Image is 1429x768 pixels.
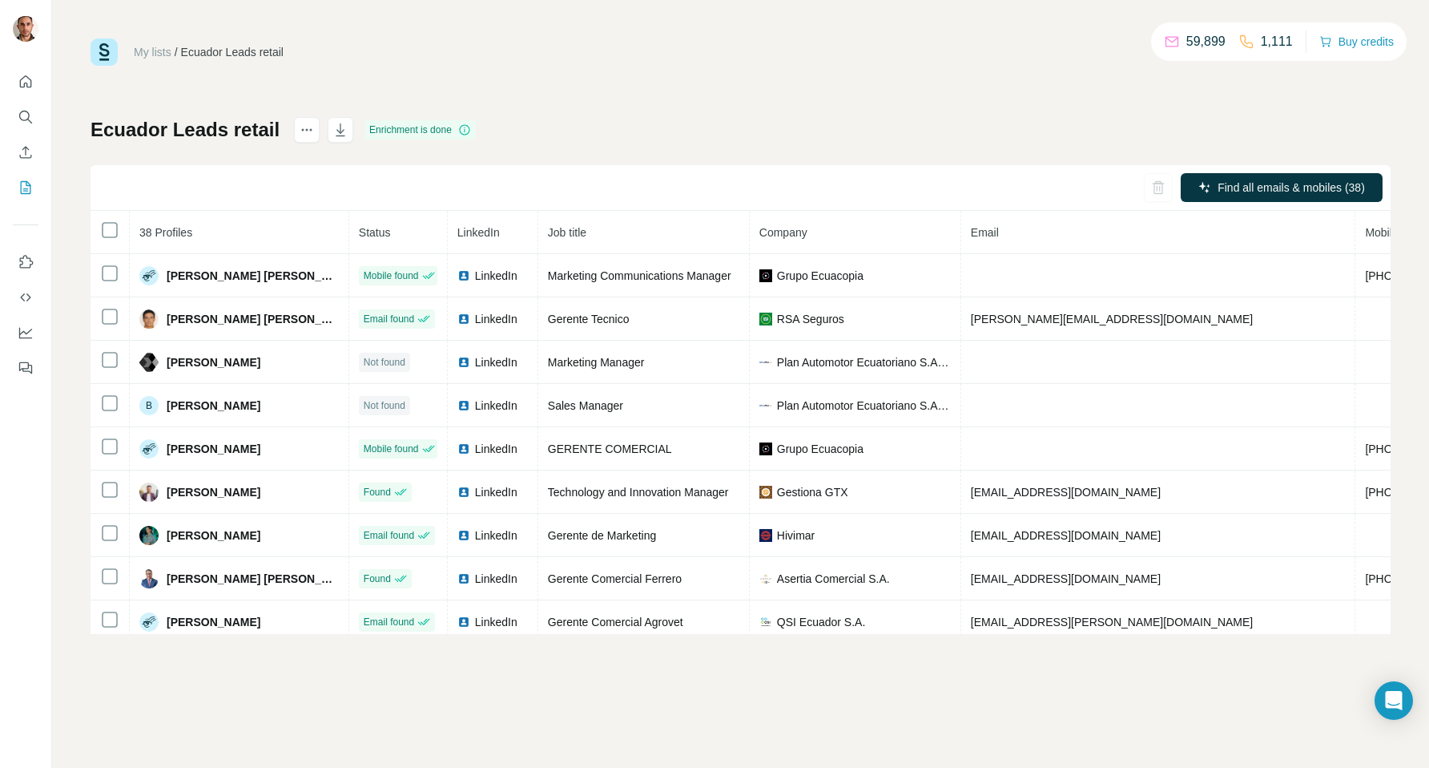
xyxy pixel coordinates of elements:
[971,226,999,239] span: Email
[759,269,772,282] img: company-logo
[364,615,414,629] span: Email found
[13,318,38,347] button: Dashboard
[139,483,159,502] img: Avatar
[457,443,470,455] img: LinkedIn logo
[13,103,38,131] button: Search
[971,313,1253,325] span: [PERSON_NAME][EMAIL_ADDRESS][DOMAIN_NAME]
[1319,30,1394,53] button: Buy credits
[139,396,159,415] div: B
[134,46,171,59] a: My lists
[294,117,320,143] button: actions
[91,117,280,143] h1: Ecuador Leads retail
[457,313,470,325] img: LinkedIn logo
[548,356,645,369] span: Marketing Manager
[759,486,772,499] img: company-logo
[475,614,517,630] span: LinkedIn
[475,527,517,544] span: LinkedIn
[13,173,38,202] button: My lists
[167,441,260,457] span: [PERSON_NAME]
[548,443,672,455] span: GERENTE COMERCIAL
[364,485,391,499] span: Found
[759,226,807,239] span: Company
[167,571,339,587] span: [PERSON_NAME] [PERSON_NAME]
[364,120,476,139] div: Enrichment is done
[167,398,260,414] span: [PERSON_NAME]
[457,486,470,499] img: LinkedIn logo
[971,529,1161,542] span: [EMAIL_ADDRESS][DOMAIN_NAME]
[475,354,517,370] span: LinkedIn
[548,616,683,629] span: Gerente Comercial Agrovet
[13,283,38,312] button: Use Surfe API
[139,526,159,545] img: Avatar
[475,268,517,284] span: LinkedIn
[759,572,772,585] img: company-logo
[364,355,405,370] span: Not found
[139,226,192,239] span: 38 Profiles
[139,569,159,588] img: Avatar
[971,486,1161,499] span: [EMAIL_ADDRESS][DOMAIN_NAME]
[13,248,38,277] button: Use Surfe on LinkedIn
[139,612,159,632] img: Avatar
[13,138,38,167] button: Enrich CSV
[475,441,517,457] span: LinkedIn
[777,614,866,630] span: QSI Ecuador S.A.
[759,356,772,369] img: company-logo
[475,571,517,587] span: LinkedIn
[777,398,951,414] span: Plan Automotor Ecuatoriano S.A. - [GEOGRAPHIC_DATA] [GEOGRAPHIC_DATA]
[139,266,159,285] img: Avatar
[457,572,470,585] img: LinkedIn logo
[364,528,414,543] span: Email found
[181,44,284,60] div: Ecuador Leads retail
[1181,173,1383,202] button: Find all emails & mobiles (38)
[457,616,470,629] img: LinkedIn logo
[1218,180,1365,196] span: Find all emails & mobiles (38)
[548,269,731,282] span: Marketing Communications Manager
[777,441,863,457] span: Grupo Ecuacopia
[548,529,656,542] span: Gerente de Marketing
[777,527,815,544] span: Hivimar
[548,572,682,585] span: Gerente Comercial Ferrero
[1186,32,1226,51] p: 59,899
[777,311,844,327] span: RSA Seguros
[364,442,419,456] span: Mobile found
[475,398,517,414] span: LinkedIn
[777,484,848,500] span: Gestiona GTX
[13,354,38,382] button: Feedback
[777,268,863,284] span: Grupo Ecuacopia
[167,484,260,500] span: [PERSON_NAME]
[759,616,772,629] img: company-logo
[457,226,500,239] span: LinkedIn
[91,38,118,66] img: Surfe Logo
[548,486,729,499] span: Technology and Innovation Manager
[139,353,159,372] img: Avatar
[139,309,159,329] img: Avatar
[175,44,178,60] li: /
[548,399,623,412] span: Sales Manager
[13,16,38,42] img: Avatar
[364,269,419,283] span: Mobile found
[759,313,772,325] img: company-logo
[167,614,260,630] span: [PERSON_NAME]
[548,226,586,239] span: Job title
[364,572,391,586] span: Found
[167,268,339,284] span: [PERSON_NAME] [PERSON_NAME]
[759,399,772,412] img: company-logo
[364,398,405,413] span: Not found
[1261,32,1293,51] p: 1,111
[457,399,470,412] img: LinkedIn logo
[457,529,470,542] img: LinkedIn logo
[457,269,470,282] img: LinkedIn logo
[971,572,1161,585] span: [EMAIL_ADDRESS][DOMAIN_NAME]
[475,484,517,500] span: LinkedIn
[759,443,772,455] img: company-logo
[167,527,260,544] span: [PERSON_NAME]
[139,439,159,459] img: Avatar
[971,616,1253,629] span: [EMAIL_ADDRESS][PERSON_NAME][DOMAIN_NAME]
[777,571,890,587] span: Asertia Comercial S.A.
[167,354,260,370] span: [PERSON_NAME]
[548,313,630,325] span: Gerente Tecnico
[364,312,414,326] span: Email found
[167,311,339,327] span: [PERSON_NAME] [PERSON_NAME]
[457,356,470,369] img: LinkedIn logo
[1365,226,1398,239] span: Mobile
